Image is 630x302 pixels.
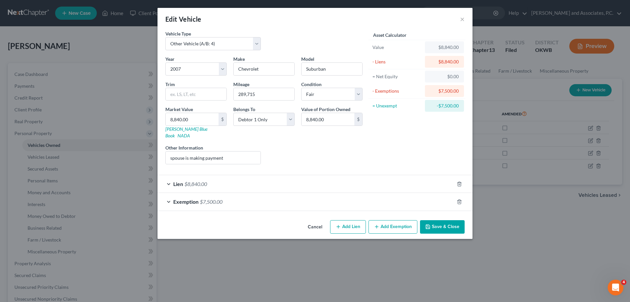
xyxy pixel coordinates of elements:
div: -$7,500.00 [430,103,459,109]
label: Other Information [165,144,203,151]
label: Asset Calculator [373,32,407,38]
input: 0.00 [166,113,219,126]
button: Add Lien [330,220,366,234]
button: Cancel [303,221,327,234]
div: $ [354,113,362,126]
div: = Unexempt [372,103,422,109]
div: $8,840.00 [430,44,459,51]
span: Belongs To [233,106,255,112]
a: NADA [178,133,190,138]
a: [PERSON_NAME] Blue Book [165,126,207,138]
span: $8,840.00 [184,181,207,187]
span: Lien [173,181,183,187]
button: Save & Close [420,220,465,234]
input: (optional) [166,151,261,164]
label: Condition [301,81,322,88]
input: -- [234,88,294,101]
div: - Exemptions [372,88,422,94]
label: Vehicle Type [165,30,191,37]
input: ex. Nissan [234,63,294,75]
div: - Liens [372,58,422,65]
div: = Net Equity [372,73,422,80]
label: Mileage [233,81,249,88]
button: Add Exemption [368,220,417,234]
div: Value [372,44,422,51]
label: Value of Portion Owned [301,106,350,113]
label: Model [301,56,314,62]
span: Exemption [173,198,199,205]
label: Market Value [165,106,193,113]
label: Year [165,56,175,62]
div: $8,840.00 [430,58,459,65]
div: $7,500.00 [430,88,459,94]
label: Trim [165,81,175,88]
span: Make [233,56,245,62]
input: ex. Altima [302,63,362,75]
div: Edit Vehicle [165,14,201,24]
div: $ [219,113,226,126]
span: $7,500.00 [200,198,222,205]
button: × [460,15,465,23]
div: $0.00 [430,73,459,80]
span: 4 [621,280,626,285]
iframe: Intercom live chat [608,280,623,295]
input: 0.00 [302,113,354,126]
input: ex. LS, LT, etc [166,88,226,101]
